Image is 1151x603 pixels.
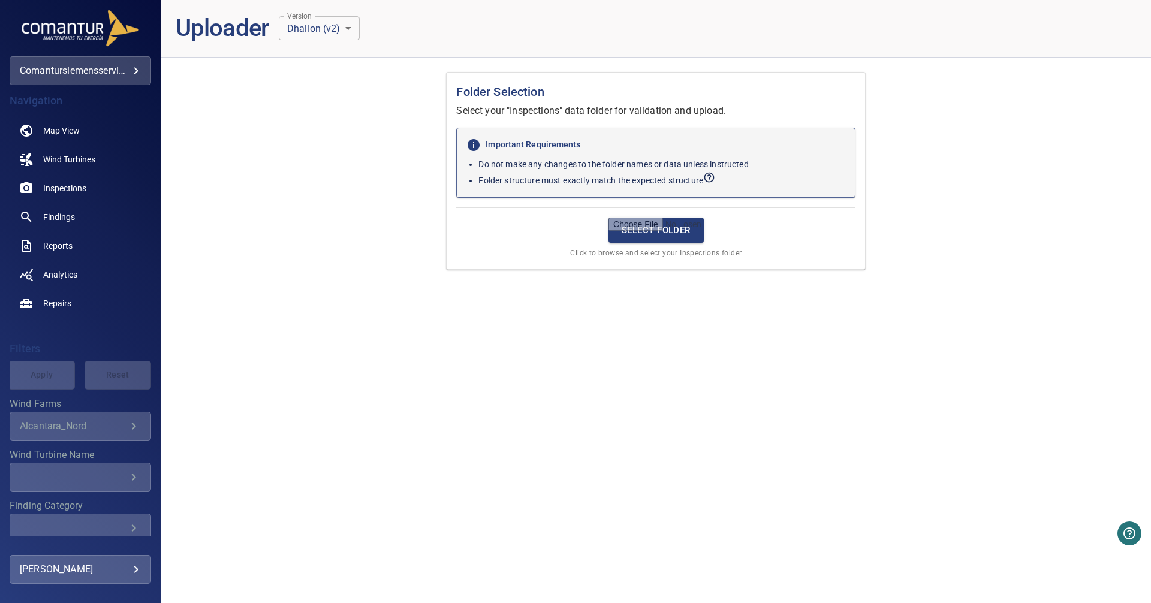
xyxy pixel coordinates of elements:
[20,61,141,80] div: comantursiemensserviceitaly
[466,138,845,152] h6: Important Requirements
[20,10,140,47] img: comantursiemensserviceitaly-logo
[10,463,151,492] div: Wind Turbine Name
[10,399,151,409] label: Wind Farms
[10,260,151,289] a: analytics noActive
[43,297,71,309] span: Repairs
[20,420,126,432] div: Alcantara_Nord
[10,174,151,203] a: inspections noActive
[10,203,151,231] a: findings noActive
[176,14,269,43] h1: Uploader
[478,158,845,170] p: Do not make any changes to the folder names or data unless instructed
[43,269,77,281] span: Analytics
[10,343,151,355] h4: Filters
[10,116,151,145] a: map noActive
[43,211,75,223] span: Findings
[570,248,742,260] span: Click to browse and select your Inspections folder
[10,56,151,85] div: comantursiemensserviceitaly
[10,514,151,542] div: Finding Category
[10,145,151,174] a: windturbines noActive
[10,450,151,460] label: Wind Turbine Name
[456,82,855,101] h1: Folder Selection
[43,153,95,165] span: Wind Turbines
[43,240,73,252] span: Reports
[478,176,715,185] span: View expected folder structure
[43,182,86,194] span: Inspections
[456,104,855,118] p: Select your "Inspections" data folder for validation and upload.
[43,125,80,137] span: Map View
[279,16,360,40] div: Dhalion (v2)
[10,412,151,441] div: Wind Farms
[10,95,151,107] h4: Navigation
[10,289,151,318] a: repairs noActive
[10,231,151,260] a: reports noActive
[10,501,151,511] label: Finding Category
[20,560,141,579] div: [PERSON_NAME]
